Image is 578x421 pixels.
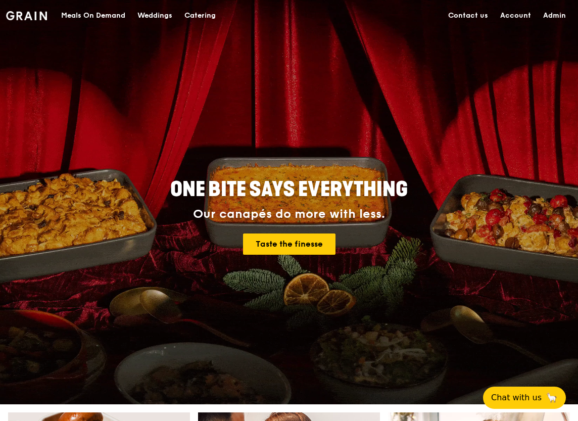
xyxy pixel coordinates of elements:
div: Weddings [137,1,172,31]
a: Account [494,1,537,31]
a: Admin [537,1,572,31]
a: Catering [178,1,222,31]
img: Grain [6,11,47,20]
span: Chat with us [491,392,542,404]
span: ONE BITE SAYS EVERYTHING [170,177,408,202]
span: 🦙 [546,392,558,404]
div: Our canapés do more with less. [107,207,471,221]
div: Catering [184,1,216,31]
a: Contact us [442,1,494,31]
a: Weddings [131,1,178,31]
a: Taste the finesse [243,233,335,255]
button: Chat with us🦙 [483,387,566,409]
div: Meals On Demand [61,1,125,31]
